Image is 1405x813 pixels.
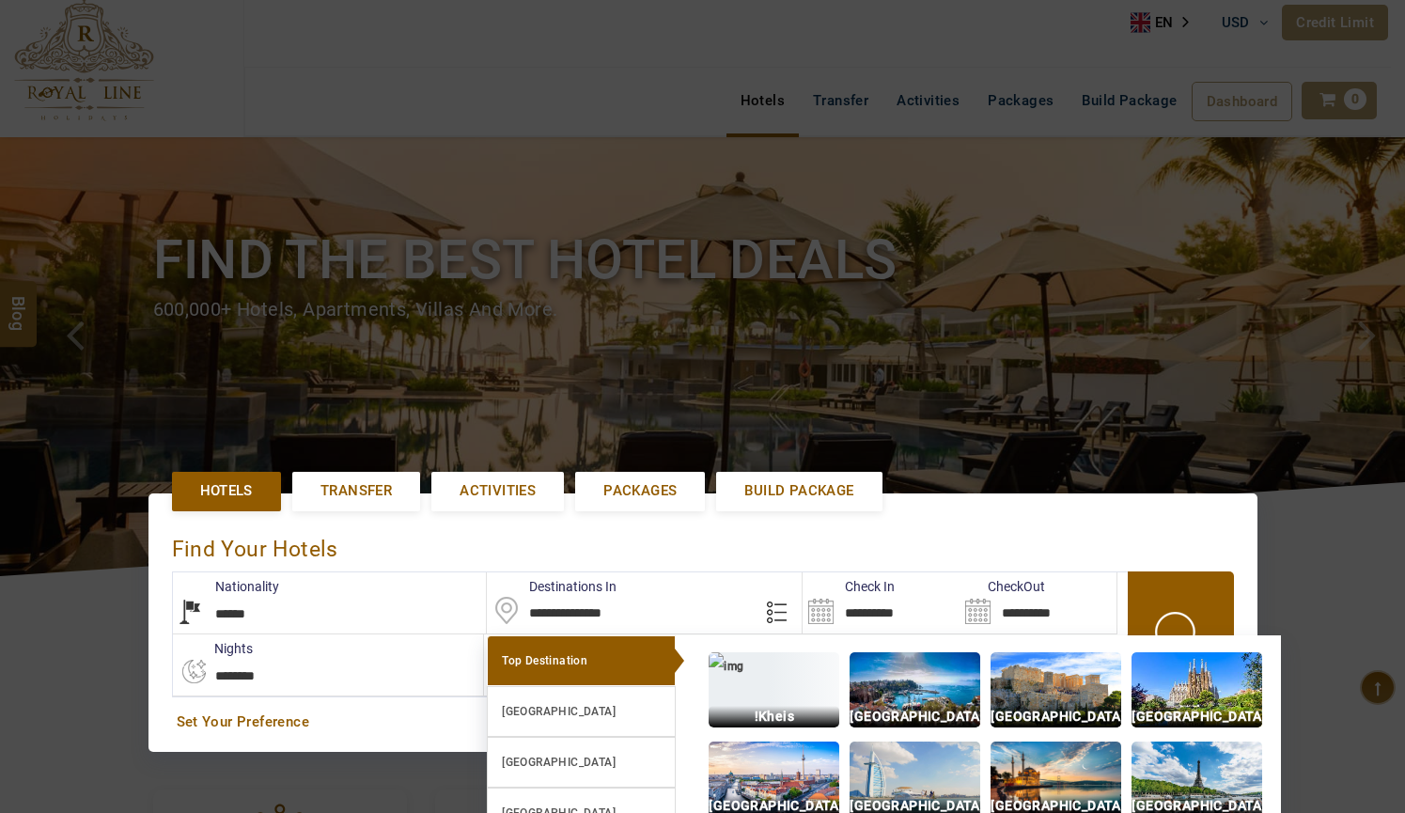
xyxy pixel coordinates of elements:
p: !Kheis [709,706,839,727]
a: Hotels [172,472,281,510]
input: Search [960,572,1116,633]
b: Top Destination [502,654,587,667]
img: img [991,652,1121,727]
a: Build Package [716,472,882,510]
b: [GEOGRAPHIC_DATA] [502,756,616,769]
b: [GEOGRAPHIC_DATA] [502,705,616,718]
span: Hotels [200,481,253,501]
a: Top Destination [487,635,676,686]
label: Destinations In [487,577,617,596]
a: Set Your Preference [177,712,1229,732]
div: Find Your Hotels [172,517,1234,572]
label: Nationality [173,577,279,596]
img: img [850,652,980,727]
a: Packages [575,472,705,510]
p: [GEOGRAPHIC_DATA] [850,706,980,727]
a: Transfer [292,472,420,510]
a: [GEOGRAPHIC_DATA] [487,686,676,737]
img: img [709,652,839,727]
p: [GEOGRAPHIC_DATA] [991,706,1121,727]
p: [GEOGRAPHIC_DATA] [1132,706,1262,727]
span: Transfer [320,481,392,501]
a: [GEOGRAPHIC_DATA] [487,737,676,788]
label: Check In [803,577,895,596]
span: Activities [460,481,536,501]
input: Search [803,572,960,633]
a: Activities [431,472,564,510]
label: Rooms [484,639,568,658]
img: img [1132,652,1262,727]
span: Packages [603,481,677,501]
label: CheckOut [960,577,1045,596]
label: nights [172,639,253,658]
span: Build Package [744,481,853,501]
